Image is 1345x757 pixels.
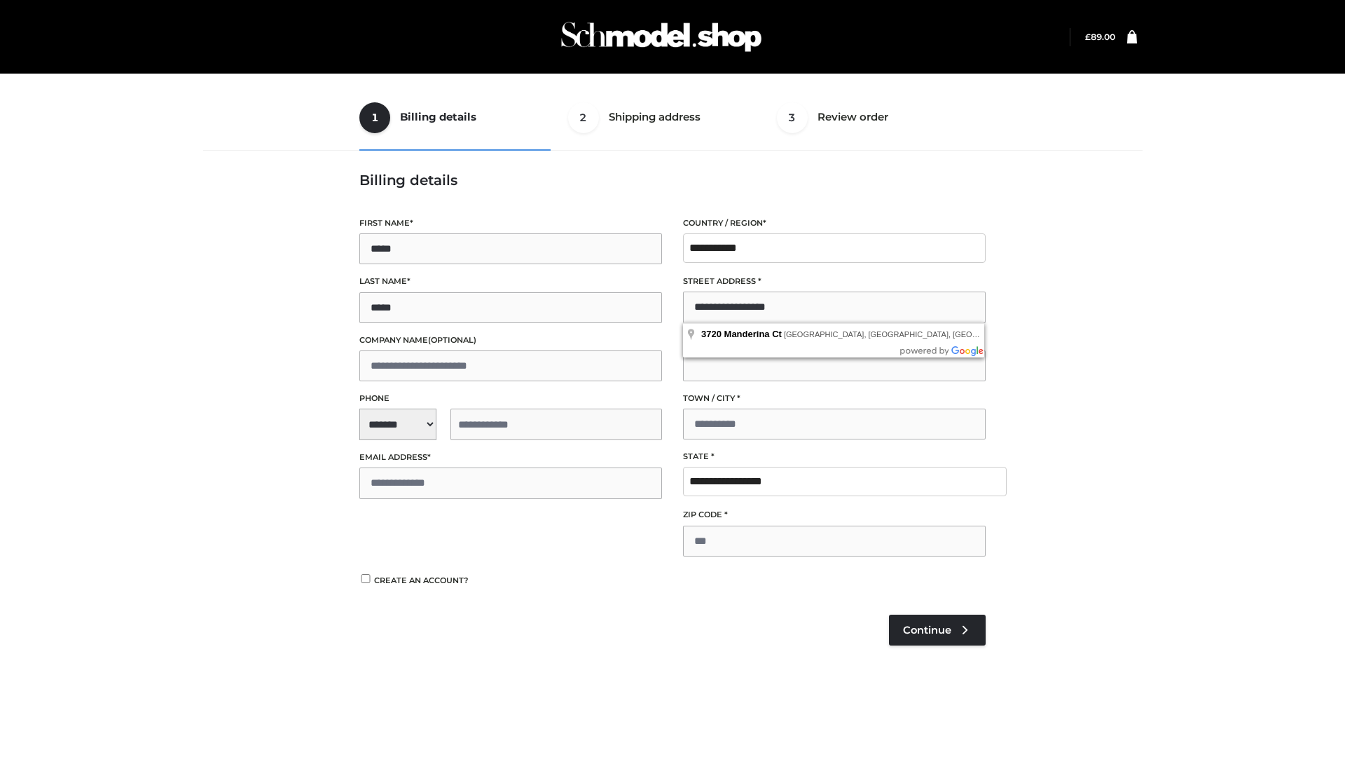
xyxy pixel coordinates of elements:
[683,392,986,405] label: Town / City
[1085,32,1091,42] span: £
[1085,32,1115,42] bdi: 89.00
[359,451,662,464] label: Email address
[683,217,986,230] label: Country / Region
[1085,32,1115,42] a: £89.00
[359,217,662,230] label: First name
[683,450,986,463] label: State
[359,334,662,347] label: Company name
[701,329,722,339] span: 3720
[359,172,986,189] h3: Billing details
[903,624,951,636] span: Continue
[784,330,1033,339] span: [GEOGRAPHIC_DATA], [GEOGRAPHIC_DATA], [GEOGRAPHIC_DATA]
[359,392,662,405] label: Phone
[889,615,986,646] a: Continue
[683,508,986,521] label: ZIP Code
[359,574,372,583] input: Create an account?
[724,329,782,339] span: Manderina Ct
[683,275,986,288] label: Street address
[556,9,766,64] img: Schmodel Admin 964
[374,575,469,585] span: Create an account?
[359,275,662,288] label: Last name
[428,335,476,345] span: (optional)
